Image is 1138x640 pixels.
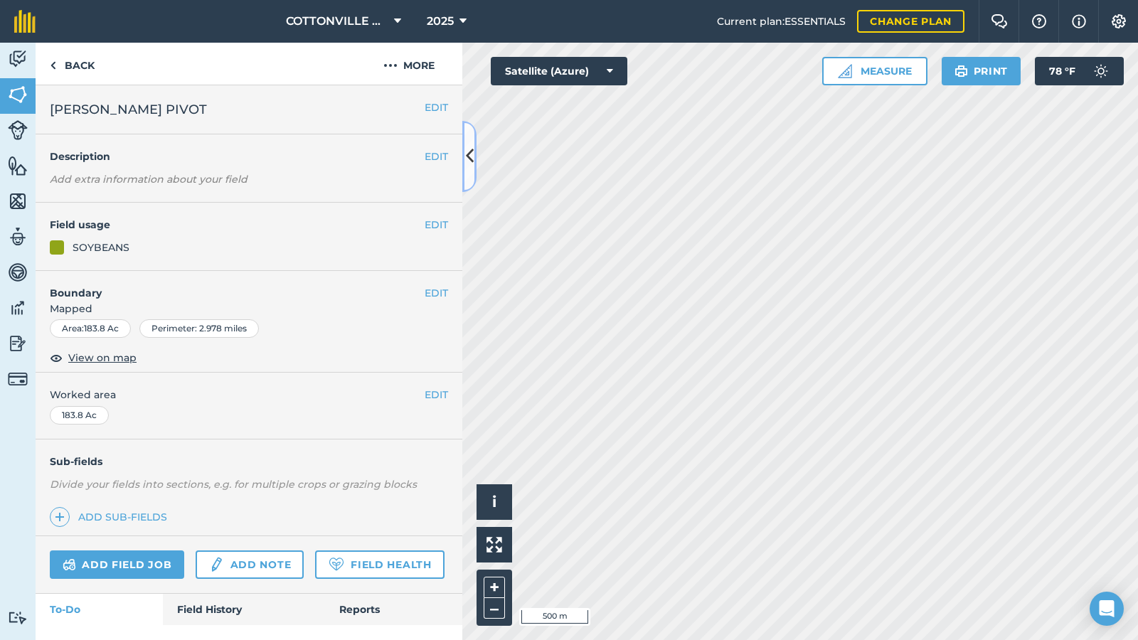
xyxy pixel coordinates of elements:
img: A cog icon [1110,14,1127,28]
a: To-Do [36,594,163,625]
img: svg+xml;base64,PHN2ZyB4bWxucz0iaHR0cDovL3d3dy53My5vcmcvMjAwMC9zdmciIHdpZHRoPSIxNCIgaGVpZ2h0PSIyNC... [55,508,65,526]
span: COTTONVILLE PLANTING COMPANY, LLC [286,13,388,30]
span: 2025 [427,13,454,30]
img: svg+xml;base64,PHN2ZyB4bWxucz0iaHR0cDovL3d3dy53My5vcmcvMjAwMC9zdmciIHdpZHRoPSIxNyIgaGVpZ2h0PSIxNy... [1072,13,1086,30]
img: svg+xml;base64,PD94bWwgdmVyc2lvbj0iMS4wIiBlbmNvZGluZz0idXRmLTgiPz4KPCEtLSBHZW5lcmF0b3I6IEFkb2JlIE... [8,369,28,389]
div: Open Intercom Messenger [1090,592,1124,626]
span: [PERSON_NAME] PIVOT [50,100,207,119]
button: EDIT [425,217,448,233]
span: i [492,493,496,511]
img: svg+xml;base64,PD94bWwgdmVyc2lvbj0iMS4wIiBlbmNvZGluZz0idXRmLTgiPz4KPCEtLSBHZW5lcmF0b3I6IEFkb2JlIE... [8,333,28,354]
span: 78 ° F [1049,57,1075,85]
a: Back [36,43,109,85]
img: Ruler icon [838,64,852,78]
button: Print [942,57,1021,85]
a: Add field job [50,550,184,579]
button: EDIT [425,149,448,164]
img: svg+xml;base64,PHN2ZyB4bWxucz0iaHR0cDovL3d3dy53My5vcmcvMjAwMC9zdmciIHdpZHRoPSI1NiIgaGVpZ2h0PSI2MC... [8,155,28,176]
a: Add sub-fields [50,507,173,527]
button: Satellite (Azure) [491,57,627,85]
a: Field Health [315,550,444,579]
em: Divide your fields into sections, e.g. for multiple crops or grazing blocks [50,478,417,491]
button: EDIT [425,387,448,402]
img: svg+xml;base64,PD94bWwgdmVyc2lvbj0iMS4wIiBlbmNvZGluZz0idXRmLTgiPz4KPCEtLSBHZW5lcmF0b3I6IEFkb2JlIE... [8,611,28,624]
span: View on map [68,350,137,366]
a: Field History [163,594,324,625]
img: A question mark icon [1031,14,1048,28]
img: svg+xml;base64,PD94bWwgdmVyc2lvbj0iMS4wIiBlbmNvZGluZz0idXRmLTgiPz4KPCEtLSBHZW5lcmF0b3I6IEFkb2JlIE... [8,262,28,283]
img: svg+xml;base64,PD94bWwgdmVyc2lvbj0iMS4wIiBlbmNvZGluZz0idXRmLTgiPz4KPCEtLSBHZW5lcmF0b3I6IEFkb2JlIE... [63,556,76,573]
img: fieldmargin Logo [14,10,36,33]
span: Mapped [36,301,462,316]
img: svg+xml;base64,PD94bWwgdmVyc2lvbj0iMS4wIiBlbmNvZGluZz0idXRmLTgiPz4KPCEtLSBHZW5lcmF0b3I6IEFkb2JlIE... [8,226,28,247]
img: svg+xml;base64,PD94bWwgdmVyc2lvbj0iMS4wIiBlbmNvZGluZz0idXRmLTgiPz4KPCEtLSBHZW5lcmF0b3I6IEFkb2JlIE... [8,48,28,70]
button: i [477,484,512,520]
em: Add extra information about your field [50,173,248,186]
img: svg+xml;base64,PD94bWwgdmVyc2lvbj0iMS4wIiBlbmNvZGluZz0idXRmLTgiPz4KPCEtLSBHZW5lcmF0b3I6IEFkb2JlIE... [1087,57,1115,85]
a: Reports [325,594,462,625]
button: + [484,577,505,598]
img: svg+xml;base64,PHN2ZyB4bWxucz0iaHR0cDovL3d3dy53My5vcmcvMjAwMC9zdmciIHdpZHRoPSIxOSIgaGVpZ2h0PSIyNC... [954,63,968,80]
img: svg+xml;base64,PHN2ZyB4bWxucz0iaHR0cDovL3d3dy53My5vcmcvMjAwMC9zdmciIHdpZHRoPSIxOCIgaGVpZ2h0PSIyNC... [50,349,63,366]
h4: Boundary [36,271,425,301]
button: 78 °F [1035,57,1124,85]
img: Two speech bubbles overlapping with the left bubble in the forefront [991,14,1008,28]
button: – [484,598,505,619]
button: EDIT [425,100,448,115]
span: Current plan : ESSENTIALS [717,14,846,29]
div: SOYBEANS [73,240,129,255]
h4: Field usage [50,217,425,233]
button: View on map [50,349,137,366]
div: 183.8 Ac [50,406,109,425]
h4: Sub-fields [36,454,462,469]
a: Change plan [857,10,964,33]
img: svg+xml;base64,PHN2ZyB4bWxucz0iaHR0cDovL3d3dy53My5vcmcvMjAwMC9zdmciIHdpZHRoPSI1NiIgaGVpZ2h0PSI2MC... [8,84,28,105]
button: More [356,43,462,85]
img: svg+xml;base64,PD94bWwgdmVyc2lvbj0iMS4wIiBlbmNvZGluZz0idXRmLTgiPz4KPCEtLSBHZW5lcmF0b3I6IEFkb2JlIE... [208,556,224,573]
img: svg+xml;base64,PHN2ZyB4bWxucz0iaHR0cDovL3d3dy53My5vcmcvMjAwMC9zdmciIHdpZHRoPSI1NiIgaGVpZ2h0PSI2MC... [8,191,28,212]
h4: Description [50,149,448,164]
button: EDIT [425,285,448,301]
img: svg+xml;base64,PHN2ZyB4bWxucz0iaHR0cDovL3d3dy53My5vcmcvMjAwMC9zdmciIHdpZHRoPSI5IiBoZWlnaHQ9IjI0Ii... [50,57,56,74]
a: Add note [196,550,304,579]
img: svg+xml;base64,PHN2ZyB4bWxucz0iaHR0cDovL3d3dy53My5vcmcvMjAwMC9zdmciIHdpZHRoPSIyMCIgaGVpZ2h0PSIyNC... [383,57,398,74]
div: Perimeter : 2.978 miles [139,319,259,338]
img: Four arrows, one pointing top left, one top right, one bottom right and the last bottom left [486,537,502,553]
img: svg+xml;base64,PD94bWwgdmVyc2lvbj0iMS4wIiBlbmNvZGluZz0idXRmLTgiPz4KPCEtLSBHZW5lcmF0b3I6IEFkb2JlIE... [8,120,28,140]
button: Measure [822,57,927,85]
img: svg+xml;base64,PD94bWwgdmVyc2lvbj0iMS4wIiBlbmNvZGluZz0idXRmLTgiPz4KPCEtLSBHZW5lcmF0b3I6IEFkb2JlIE... [8,297,28,319]
div: Area : 183.8 Ac [50,319,131,338]
span: Worked area [50,387,448,402]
